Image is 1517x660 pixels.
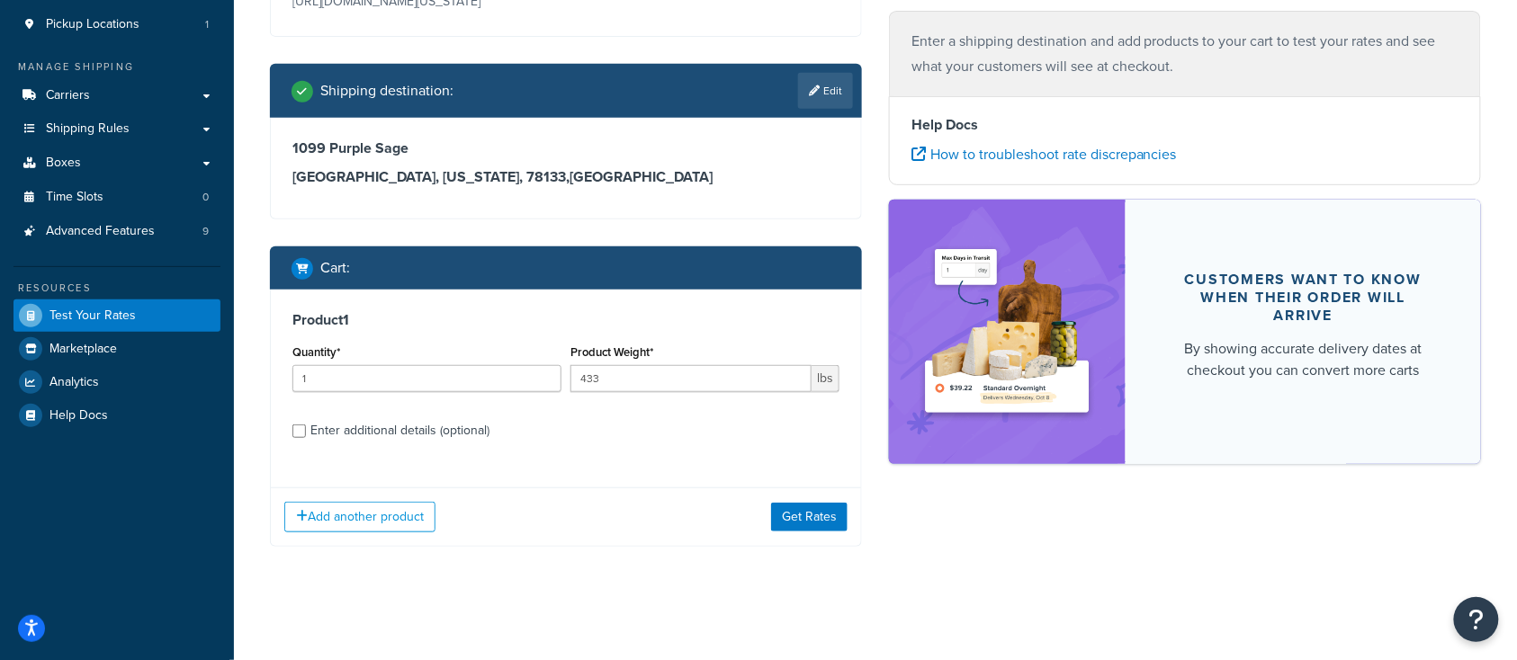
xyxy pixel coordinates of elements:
h3: [GEOGRAPHIC_DATA], [US_STATE], 78133 , [GEOGRAPHIC_DATA] [292,168,839,186]
button: Get Rates [771,503,848,531]
span: Marketplace [49,342,117,357]
button: Add another product [284,502,435,532]
a: Edit [798,73,853,109]
h2: Cart : [320,260,350,276]
span: Test Your Rates [49,308,136,324]
input: Enter additional details (optional) [292,424,306,438]
div: Resources [13,281,220,296]
input: 0.00 [570,365,812,392]
span: Carriers [46,88,90,103]
span: Advanced Features [46,224,155,239]
h4: Help Docs [911,114,1459,136]
li: Time Slots [13,181,220,214]
span: Time Slots [46,190,103,205]
img: feature-image-ddt-36eae7f7280da8017bfb280eaccd9c446f90b1fe08728e4019434db127062ab4.png [916,227,1099,437]
a: Test Your Rates [13,299,220,332]
a: Marketplace [13,333,220,365]
span: Shipping Rules [46,121,130,137]
a: Carriers [13,79,220,112]
li: Pickup Locations [13,8,220,41]
span: Pickup Locations [46,17,139,32]
li: Advanced Features [13,215,220,248]
span: 9 [202,224,209,239]
a: Pickup Locations1 [13,8,220,41]
a: Advanced Features9 [13,215,220,248]
span: Help Docs [49,408,108,424]
div: By showing accurate delivery dates at checkout you can convert more carts [1169,338,1438,381]
span: Boxes [46,156,81,171]
a: Shipping Rules [13,112,220,146]
input: 0.0 [292,365,561,392]
span: 0 [202,190,209,205]
h3: Product 1 [292,311,839,329]
a: Time Slots0 [13,181,220,214]
div: Enter additional details (optional) [310,418,489,443]
a: Analytics [13,366,220,398]
a: Help Docs [13,399,220,432]
a: Boxes [13,147,220,180]
span: lbs [812,365,839,392]
h2: Shipping destination : [320,83,453,99]
span: Analytics [49,375,99,390]
div: Customers want to know when their order will arrive [1169,271,1438,325]
label: Quantity* [292,345,340,359]
a: How to troubleshoot rate discrepancies [911,144,1177,165]
label: Product Weight* [570,345,653,359]
span: 1 [205,17,209,32]
h3: 1099 Purple Sage [292,139,839,157]
button: Open Resource Center [1454,597,1499,642]
div: Manage Shipping [13,59,220,75]
p: Enter a shipping destination and add products to your cart to test your rates and see what your c... [911,29,1459,79]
